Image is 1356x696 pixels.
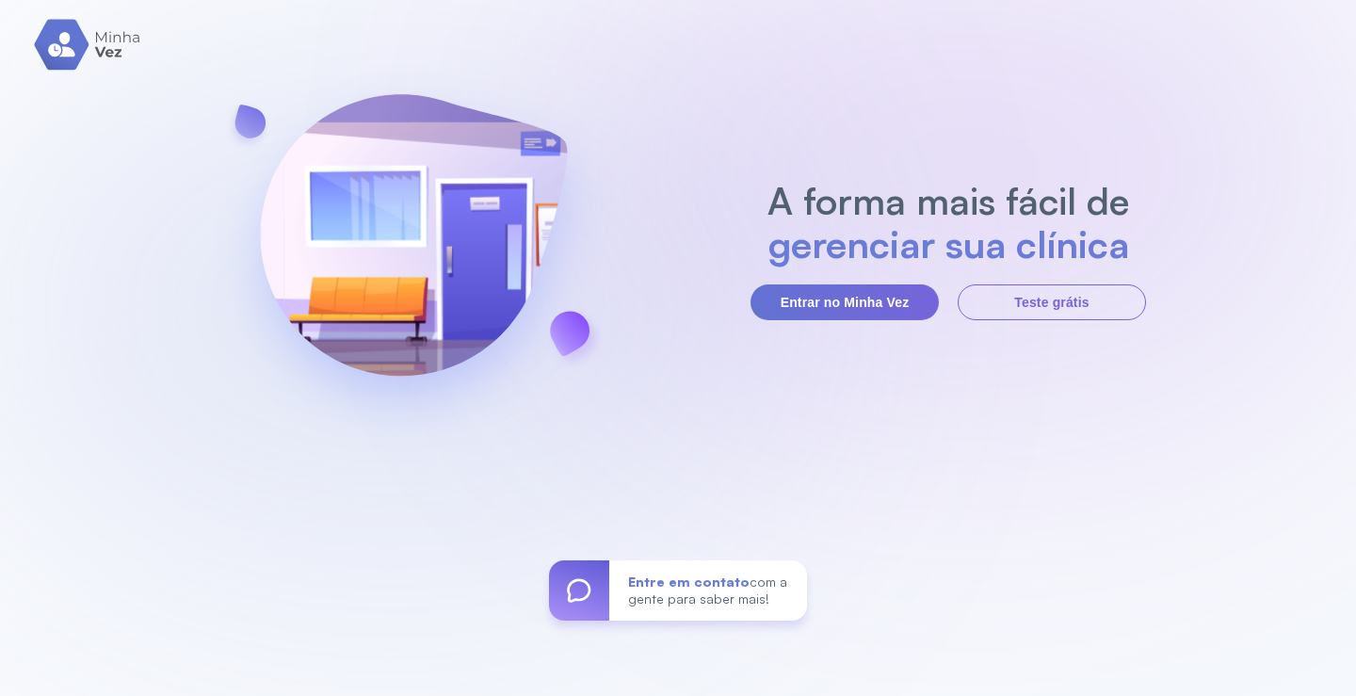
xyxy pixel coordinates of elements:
[628,574,750,590] span: Entre em contato
[751,284,939,320] button: Entrar no Minha Vez
[758,179,1139,222] h2: A forma mais fácil de
[958,284,1146,320] button: Teste grátis
[210,44,617,454] img: banner-login.svg
[549,560,807,621] a: Entre em contatocom a gente para saber mais!
[609,560,807,621] div: com a gente para saber mais!
[34,19,142,71] img: logo.svg
[758,222,1139,266] h2: gerenciar sua clínica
